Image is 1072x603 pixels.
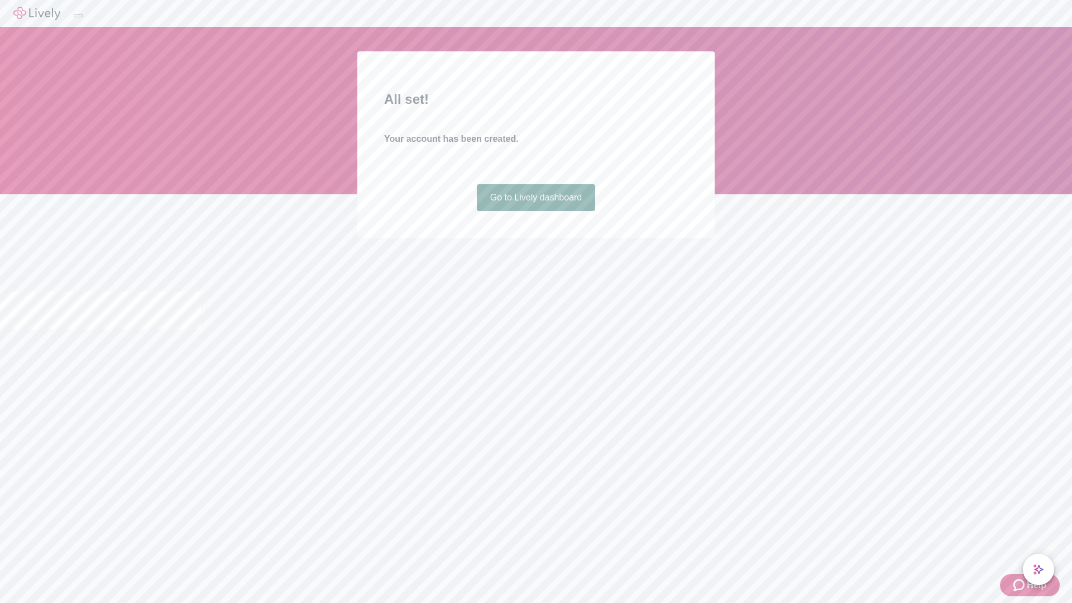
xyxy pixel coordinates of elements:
[1033,564,1044,575] svg: Lively AI Assistant
[1023,554,1054,585] button: chat
[1013,578,1027,592] svg: Zendesk support icon
[13,7,60,20] img: Lively
[1027,578,1046,592] span: Help
[74,14,83,17] button: Log out
[384,132,688,146] h4: Your account has been created.
[477,184,596,211] a: Go to Lively dashboard
[1000,574,1060,596] button: Zendesk support iconHelp
[384,89,688,109] h2: All set!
